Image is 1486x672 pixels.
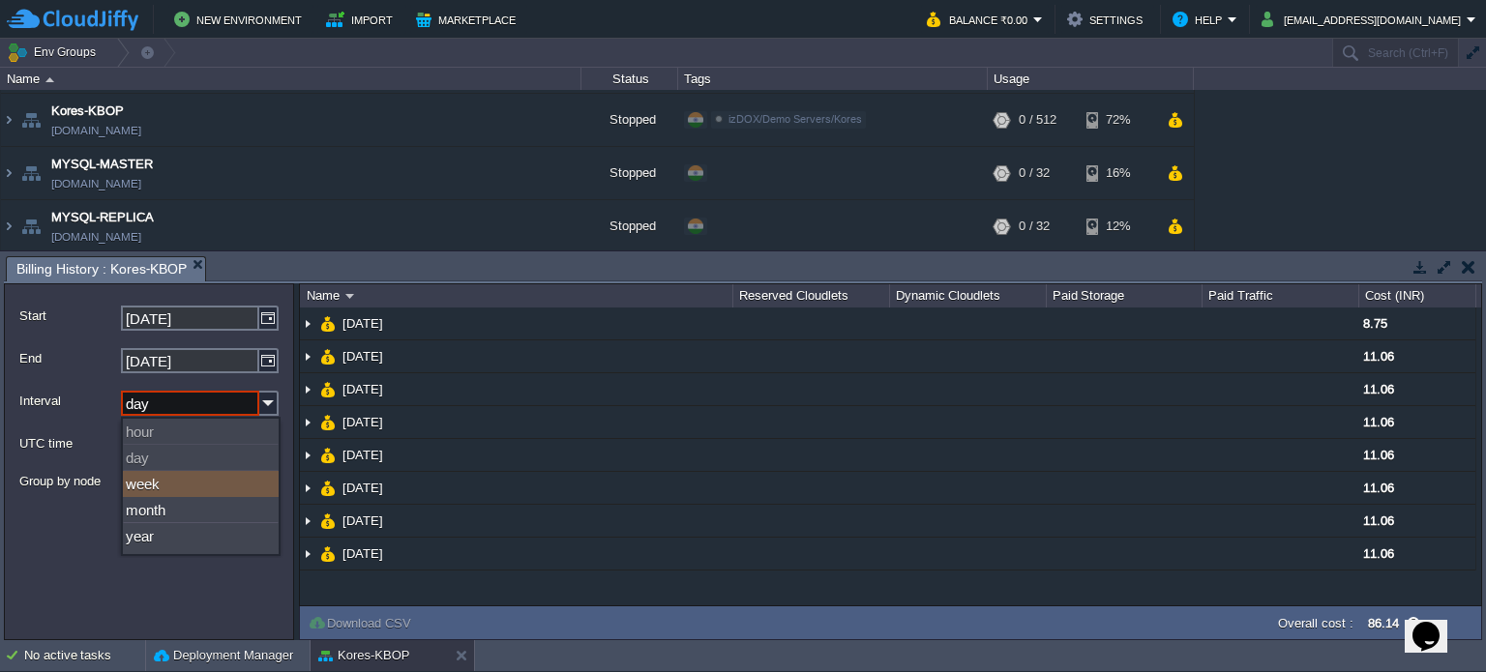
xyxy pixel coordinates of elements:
[17,94,45,146] img: AMDAwAAAACH5BAEAAAAALAAAAAABAAEAAAICRAEAOw==
[300,373,315,405] img: AMDAwAAAACH5BAEAAAAALAAAAAABAAEAAAICRAEAOw==
[679,68,987,90] div: Tags
[728,113,862,125] span: izDOX/Demo Servers/Kores
[341,512,386,529] a: [DATE]
[174,8,308,31] button: New Environment
[1363,481,1394,495] span: 11.06
[19,348,119,368] label: End
[308,614,417,631] button: Download CSV
[320,505,336,537] img: AMDAwAAAACH5BAEAAAAALAAAAAABAAEAAAICRAEAOw==
[123,497,279,523] div: month
[320,472,336,504] img: AMDAwAAAACH5BAEAAAAALAAAAAABAAEAAAICRAEAOw==
[17,147,45,199] img: AMDAwAAAACH5BAEAAAAALAAAAAABAAEAAAICRAEAOw==
[1278,616,1353,630] label: Overall cost :
[326,8,399,31] button: Import
[1019,200,1050,252] div: 0 / 32
[1363,448,1394,462] span: 11.06
[341,348,386,365] a: [DATE]
[320,439,336,471] img: AMDAwAAAACH5BAEAAAAALAAAAAABAAEAAAICRAEAOw==
[17,200,45,252] img: AMDAwAAAACH5BAEAAAAALAAAAAABAAEAAAICRAEAOw==
[51,227,141,247] span: [DOMAIN_NAME]
[300,538,315,570] img: AMDAwAAAACH5BAEAAAAALAAAAAABAAEAAAICRAEAOw==
[1,147,16,199] img: AMDAwAAAACH5BAEAAAAALAAAAAABAAEAAAICRAEAOw==
[123,471,279,497] div: week
[7,39,103,66] button: Env Groups
[7,8,138,32] img: CloudJiffy
[341,315,386,332] a: [DATE]
[24,640,145,671] div: No active tasks
[300,472,315,504] img: AMDAwAAAACH5BAEAAAAALAAAAAABAAEAAAICRAEAOw==
[1262,8,1467,31] button: [EMAIL_ADDRESS][DOMAIN_NAME]
[123,523,279,549] div: year
[1363,382,1394,396] span: 11.06
[300,406,315,438] img: AMDAwAAAACH5BAEAAAAALAAAAAABAAEAAAICRAEAOw==
[581,147,678,199] div: Stopped
[2,68,580,90] div: Name
[1363,349,1394,364] span: 11.06
[341,480,386,496] a: [DATE]
[891,284,1046,307] div: Dynamic Cloudlets
[1363,513,1394,528] span: 11.06
[123,419,279,445] div: hour
[1,94,16,146] img: AMDAwAAAACH5BAEAAAAALAAAAAABAAEAAAICRAEAOw==
[1204,284,1358,307] div: Paid Traffic
[1405,595,1467,653] iframe: chat widget
[341,381,386,397] a: [DATE]
[1086,200,1149,252] div: 12%
[19,471,232,491] label: Group by node
[1086,147,1149,199] div: 16%
[51,155,153,174] span: MYSQL-MASTER
[1086,94,1149,146] div: 72%
[318,646,409,665] button: Kores-KBOP
[51,174,141,193] span: [DOMAIN_NAME]
[19,306,119,326] label: Start
[19,433,232,453] label: UTC time
[320,340,336,372] img: AMDAwAAAACH5BAEAAAAALAAAAAABAAEAAAICRAEAOw==
[300,307,315,339] img: AMDAwAAAACH5BAEAAAAALAAAAAABAAEAAAICRAEAOw==
[1048,284,1203,307] div: Paid Storage
[45,77,54,82] img: AMDAwAAAACH5BAEAAAAALAAAAAABAAEAAAICRAEAOw==
[320,307,336,339] img: AMDAwAAAACH5BAEAAAAALAAAAAABAAEAAAICRAEAOw==
[154,646,293,665] button: Deployment Manager
[320,373,336,405] img: AMDAwAAAACH5BAEAAAAALAAAAAABAAEAAAICRAEAOw==
[19,391,119,411] label: Interval
[1363,316,1387,331] span: 8.75
[51,102,124,121] a: Kores-KBOP
[300,439,315,471] img: AMDAwAAAACH5BAEAAAAALAAAAAABAAEAAAICRAEAOw==
[1019,147,1050,199] div: 0 / 32
[51,121,141,140] span: [DOMAIN_NAME]
[341,545,386,562] a: [DATE]
[1019,94,1056,146] div: 0 / 512
[345,294,354,299] img: AMDAwAAAACH5BAEAAAAALAAAAAABAAEAAAICRAEAOw==
[582,68,677,90] div: Status
[1368,616,1399,630] label: 86.14
[581,200,678,252] div: Stopped
[300,340,315,372] img: AMDAwAAAACH5BAEAAAAALAAAAAABAAEAAAICRAEAOw==
[416,8,521,31] button: Marketplace
[581,94,678,146] div: Stopped
[989,68,1193,90] div: Usage
[341,447,386,463] a: [DATE]
[51,208,154,227] a: MYSQL-REPLICA
[734,284,889,307] div: Reserved Cloudlets
[1360,284,1475,307] div: Cost (INR)
[302,284,732,307] div: Name
[320,406,336,438] img: AMDAwAAAACH5BAEAAAAALAAAAAABAAEAAAICRAEAOw==
[300,505,315,537] img: AMDAwAAAACH5BAEAAAAALAAAAAABAAEAAAICRAEAOw==
[1173,8,1228,31] button: Help
[16,257,187,281] span: Billing History : Kores-KBOP
[123,445,279,471] div: day
[927,8,1033,31] button: Balance ₹0.00
[320,538,336,570] img: AMDAwAAAACH5BAEAAAAALAAAAAABAAEAAAICRAEAOw==
[341,414,386,430] a: [DATE]
[1363,546,1394,561] span: 11.06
